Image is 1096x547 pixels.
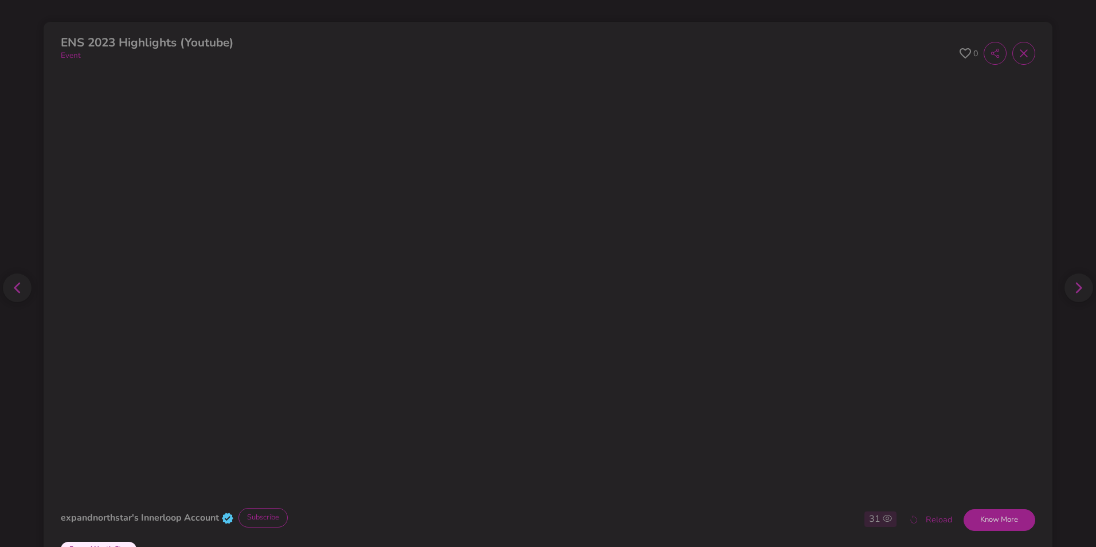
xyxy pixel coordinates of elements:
p: Event [61,50,233,62]
h6: 31 [869,514,880,525]
button: Reload [897,509,963,531]
button: Know More [964,509,1035,531]
button: Subscribe [238,508,288,527]
span: Subscribe [242,512,284,522]
img: verified [221,512,234,525]
iframe: Innerloop player [61,73,1035,500]
strong: expandnorthstar's Innerloop Account [61,511,219,524]
span: 0 [973,48,978,60]
span: ENS 2023 Highlights (Youtube) [61,34,233,50]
